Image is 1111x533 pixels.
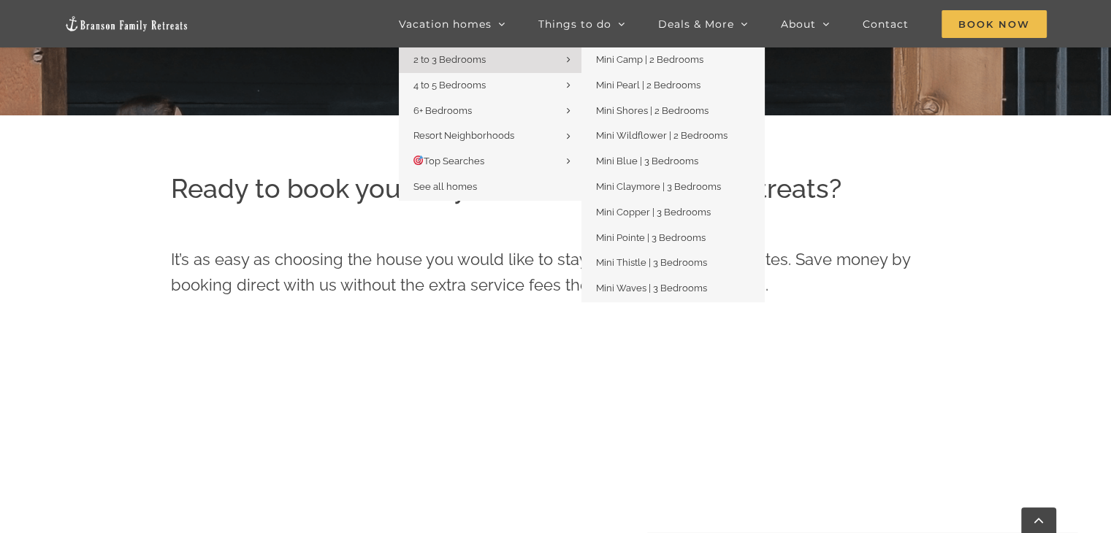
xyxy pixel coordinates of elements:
span: Deals & More [658,19,734,29]
span: Mini Wildflower | 2 Bedrooms [596,130,728,141]
span: Mini Waves | 3 Bedrooms [596,283,707,294]
a: Mini Thistle | 3 Bedrooms [581,250,764,276]
a: Mini Pearl | 2 Bedrooms [581,73,764,99]
img: Branson Family Retreats Logo [64,15,188,32]
span: Things to do [538,19,611,29]
a: Mini Blue | 3 Bedrooms [581,149,764,175]
span: Mini Thistle | 3 Bedrooms [596,257,707,268]
span: Mini Copper | 3 Bedrooms [596,207,711,218]
a: 6+ Bedrooms [399,99,581,124]
p: It’s as easy as choosing the house you would like to stay at and entering your dates. Save money ... [171,247,940,298]
a: Mini Copper | 3 Bedrooms [581,200,764,226]
span: Contact [863,19,909,29]
span: Mini Camp | 2 Bedrooms [596,54,703,65]
a: Mini Claymore | 3 Bedrooms [581,175,764,200]
span: Vacation homes [399,19,492,29]
a: Mini Camp | 2 Bedrooms [581,47,764,73]
a: 2 to 3 Bedrooms [399,47,581,73]
h2: Ready to book your stay with Branson Family Retreats? [171,170,940,207]
a: Mini Waves | 3 Bedrooms [581,276,764,302]
span: 4 to 5 Bedrooms [413,80,486,91]
img: 🎯 [413,156,423,165]
span: Mini Pointe | 3 Bedrooms [596,232,706,243]
a: Mini Pointe | 3 Bedrooms [581,226,764,251]
a: Mini Shores | 2 Bedrooms [581,99,764,124]
span: Mini Blue | 3 Bedrooms [596,156,698,166]
a: See all homes [399,175,581,200]
span: Mini Claymore | 3 Bedrooms [596,181,721,192]
a: Resort Neighborhoods [399,123,581,149]
span: See all homes [413,181,477,192]
span: Mini Shores | 2 Bedrooms [596,105,709,116]
span: Top Searches [413,156,485,166]
span: Mini Pearl | 2 Bedrooms [596,80,700,91]
span: Resort Neighborhoods [413,130,514,141]
a: 🎯Top Searches [399,149,581,175]
a: 4 to 5 Bedrooms [399,73,581,99]
a: Mini Wildflower | 2 Bedrooms [581,123,764,149]
span: About [781,19,816,29]
span: 6+ Bedrooms [413,105,472,116]
span: 2 to 3 Bedrooms [413,54,486,65]
span: Book Now [942,10,1047,38]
